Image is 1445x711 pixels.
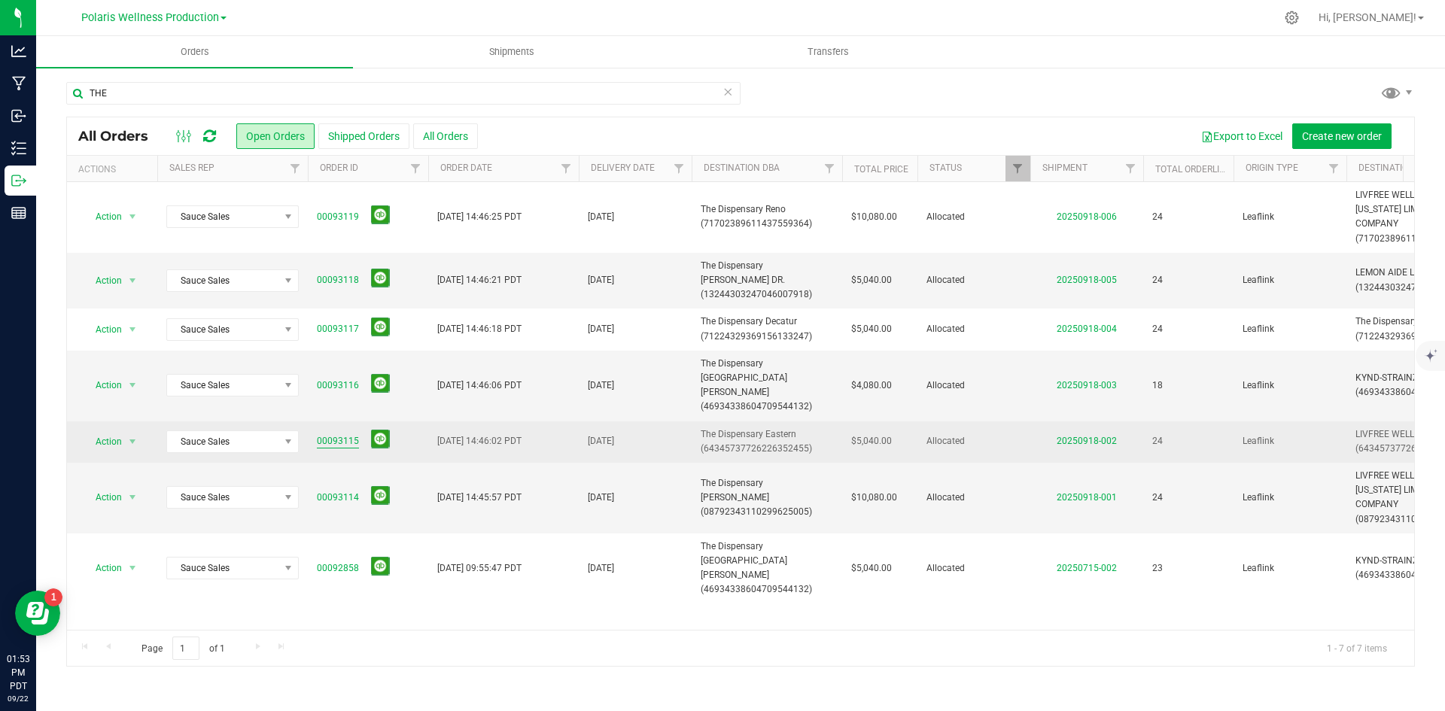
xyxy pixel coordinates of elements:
[82,431,123,452] span: Action
[1057,324,1117,334] a: 20250918-004
[1152,378,1163,393] span: 18
[722,82,733,102] span: Clear
[588,378,614,393] span: [DATE]
[1057,563,1117,573] a: 20250715-002
[701,259,833,302] span: The Dispensary [PERSON_NAME] DR. (13244303247046007918)
[851,378,892,393] span: $4,080.00
[1243,378,1337,393] span: Leaflink
[317,434,359,448] a: 00093115
[667,156,692,181] a: Filter
[1322,156,1346,181] a: Filter
[929,163,962,173] a: Status
[588,434,614,448] span: [DATE]
[588,273,614,287] span: [DATE]
[701,539,833,597] span: The Dispensary [GEOGRAPHIC_DATA][PERSON_NAME] (46934338604709544132)
[66,82,741,105] input: Search Order ID, Destination, Customer PO...
[167,270,279,291] span: Sauce Sales
[1057,211,1117,222] a: 20250918-006
[78,128,163,144] span: All Orders
[236,123,315,149] button: Open Orders
[82,270,123,291] span: Action
[437,434,522,448] span: [DATE] 14:46:02 PDT
[320,163,358,173] a: Order ID
[437,210,522,224] span: [DATE] 14:46:25 PDT
[317,210,359,224] a: 00093119
[413,123,478,149] button: All Orders
[353,36,670,68] a: Shipments
[82,487,123,508] span: Action
[317,322,359,336] a: 00093117
[926,322,1021,336] span: Allocated
[167,487,279,508] span: Sauce Sales
[318,123,409,149] button: Shipped Orders
[1246,163,1298,173] a: Origin Type
[11,141,26,156] inline-svg: Inventory
[926,273,1021,287] span: Allocated
[403,156,428,181] a: Filter
[588,561,614,576] span: [DATE]
[926,561,1021,576] span: Allocated
[437,273,522,287] span: [DATE] 14:46:21 PDT
[701,427,833,456] span: The Dispensary Eastern (64345737726226352455)
[1118,156,1143,181] a: Filter
[123,319,142,340] span: select
[926,434,1021,448] span: Allocated
[167,431,279,452] span: Sauce Sales
[437,322,522,336] span: [DATE] 14:46:18 PDT
[1243,273,1337,287] span: Leaflink
[851,434,892,448] span: $5,040.00
[167,558,279,579] span: Sauce Sales
[817,156,842,181] a: Filter
[317,561,359,576] a: 00092858
[588,491,614,505] span: [DATE]
[1191,123,1292,149] button: Export to Excel
[1057,492,1117,503] a: 20250918-001
[167,319,279,340] span: Sauce Sales
[701,357,833,415] span: The Dispensary [GEOGRAPHIC_DATA][PERSON_NAME] (46934338604709544132)
[317,491,359,505] a: 00093114
[11,44,26,59] inline-svg: Analytics
[854,164,908,175] a: Total Price
[1005,156,1030,181] a: Filter
[787,45,869,59] span: Transfers
[1152,434,1163,448] span: 24
[129,637,237,660] span: Page of 1
[11,173,26,188] inline-svg: Outbound
[1243,561,1337,576] span: Leaflink
[1282,11,1301,25] div: Manage settings
[851,561,892,576] span: $5,040.00
[123,558,142,579] span: select
[167,375,279,396] span: Sauce Sales
[167,206,279,227] span: Sauce Sales
[78,164,151,175] div: Actions
[437,378,522,393] span: [DATE] 14:46:06 PDT
[851,491,897,505] span: $10,080.00
[1315,637,1399,659] span: 1 - 7 of 7 items
[1243,491,1337,505] span: Leaflink
[1152,210,1163,224] span: 24
[588,322,614,336] span: [DATE]
[1292,123,1392,149] button: Create new order
[123,375,142,396] span: select
[1057,275,1117,285] a: 20250918-005
[1152,491,1163,505] span: 24
[701,476,833,520] span: The Dispensary [PERSON_NAME] (08792343110299625005)
[437,491,522,505] span: [DATE] 14:45:57 PDT
[440,163,492,173] a: Order Date
[469,45,555,59] span: Shipments
[926,491,1021,505] span: Allocated
[1152,322,1163,336] span: 24
[1057,436,1117,446] a: 20250918-002
[11,205,26,220] inline-svg: Reports
[851,273,892,287] span: $5,040.00
[123,487,142,508] span: select
[15,591,60,636] iframe: Resource center
[283,156,308,181] a: Filter
[82,375,123,396] span: Action
[172,637,199,660] input: 1
[1319,11,1416,23] span: Hi, [PERSON_NAME]!
[437,561,522,576] span: [DATE] 09:55:47 PDT
[36,36,353,68] a: Orders
[1243,434,1337,448] span: Leaflink
[926,378,1021,393] span: Allocated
